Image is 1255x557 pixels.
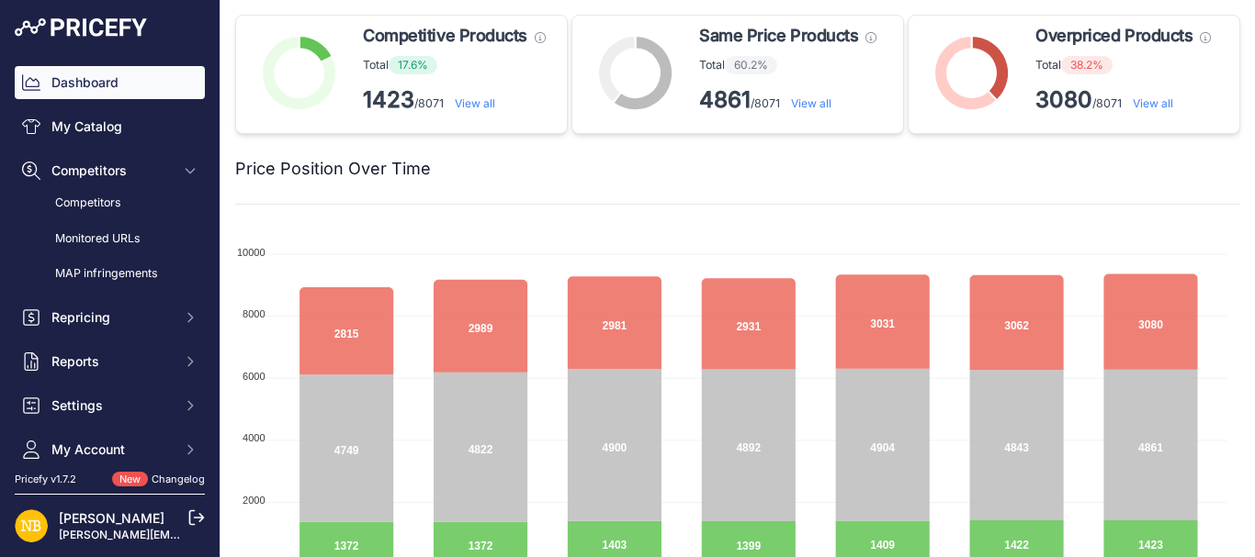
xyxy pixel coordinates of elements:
tspan: 2000 [243,495,265,506]
span: 60.2% [725,56,777,74]
a: Monitored URLs [15,223,205,255]
div: Pricefy v1.7.2 [15,472,76,487]
strong: 3080 [1035,86,1092,113]
p: Total [363,56,546,74]
a: [PERSON_NAME] [59,510,164,526]
span: Settings [51,396,172,415]
a: View all [1133,96,1173,110]
strong: 1423 [363,86,414,113]
a: [PERSON_NAME][EMAIL_ADDRESS][DOMAIN_NAME] [59,528,342,541]
span: Same Price Products [699,23,858,49]
img: Pricefy Logo [15,18,147,37]
span: 38.2% [1061,56,1113,74]
button: Competitors [15,154,205,187]
tspan: 4000 [243,432,265,443]
span: Repricing [51,308,172,327]
tspan: 10000 [237,247,266,258]
span: Reports [51,352,172,371]
a: Changelog [152,473,205,485]
h2: Price Position Over Time [235,156,431,182]
button: My Account [15,433,205,466]
tspan: 8000 [243,308,265,319]
a: Dashboard [15,66,205,99]
span: New [112,472,148,487]
a: View all [455,96,495,110]
span: My Account [51,440,172,459]
span: Overpriced Products [1035,23,1193,49]
span: Competitors [51,162,172,180]
a: View all [791,96,831,110]
a: Competitors [15,187,205,219]
button: Settings [15,389,205,422]
span: Competitive Products [363,23,527,49]
strong: 4861 [699,86,751,113]
a: My Catalog [15,110,205,143]
button: Reports [15,345,205,378]
p: /8071 [363,85,546,115]
button: Repricing [15,301,205,334]
p: Total [1035,56,1211,74]
p: Total [699,56,876,74]
p: /8071 [1035,85,1211,115]
p: /8071 [699,85,876,115]
span: 17.6% [389,56,437,74]
tspan: 6000 [243,371,265,382]
a: MAP infringements [15,258,205,290]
